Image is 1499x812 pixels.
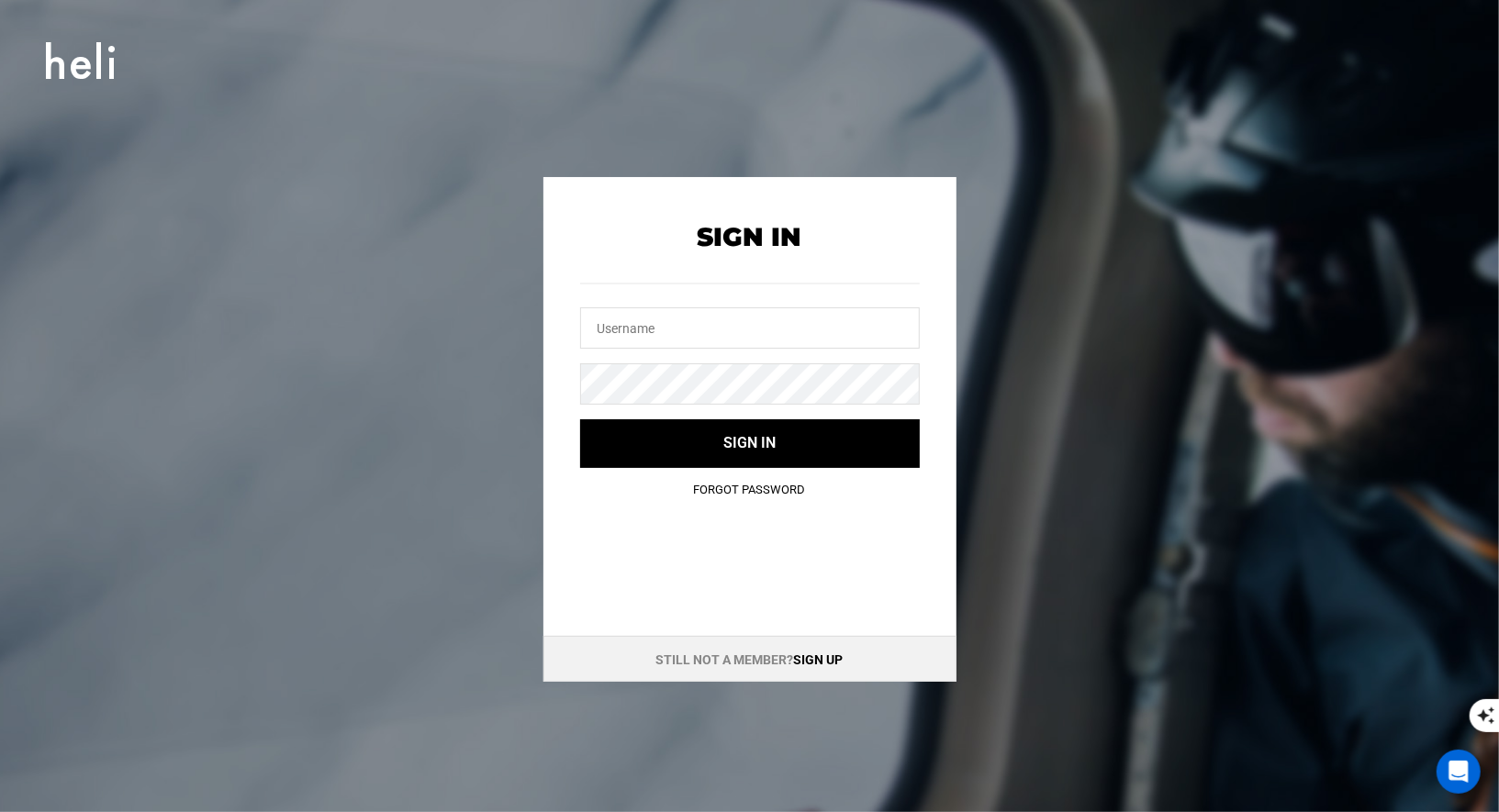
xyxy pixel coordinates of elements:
a: Sign up [794,652,844,667]
input: Username [580,307,920,349]
div: Still not a member? [543,636,956,682]
a: Forgot Password [694,483,806,496]
button: Sign in [580,419,920,468]
div: Open Intercom Messenger [1437,750,1481,794]
h2: Sign In [580,223,920,251]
